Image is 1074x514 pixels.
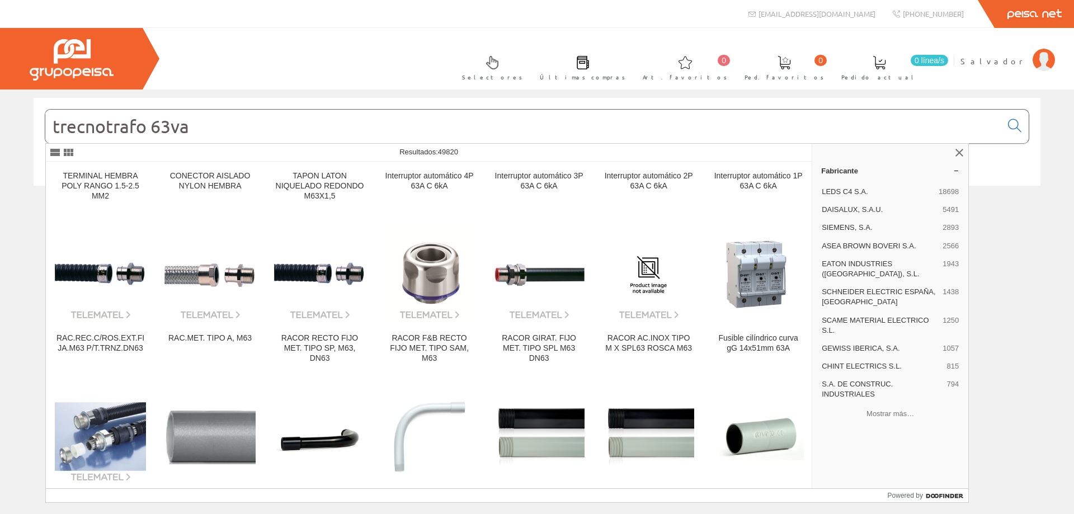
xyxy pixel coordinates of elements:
[943,205,959,215] span: 5491
[594,162,703,214] a: Interruptor automático 2P 63A C 6kA
[265,162,374,214] a: TAPON LATON NIQUELADO REDONDO M63X1,5
[822,361,942,371] span: CHINT ELECTRICS S.L.
[30,39,114,81] img: Grupo Peisa
[493,333,585,364] div: RACOR GIRAT. FIJO MET. TIPO SPL M63 DN63
[274,171,365,201] div: TAPON LATON NIQUELADO REDONDO M63X1,5
[822,205,938,215] span: DAISALUX, S.A.U.
[164,171,256,191] div: CONECTOR AISLADO NYLON HEMBRA
[603,406,694,468] img: Tubo Blind.roscado Gris Metrica 63 (15)
[903,9,964,18] span: [PHONE_NUMBER]
[156,215,265,376] a: RAC.MET. TIPO A, M63 RAC.MET. TIPO A, M63
[939,187,959,197] span: 18698
[493,171,585,191] div: Interruptor automático 3P 63A C 6kA
[55,171,146,201] div: TERMINAL HEMBRA POLY RANGO 1.5-2.5 MM2
[822,187,934,197] span: LEDS C4 S.A.
[46,162,155,214] a: TERMINAL HEMBRA POLY RANGO 1.5-2.5 MM2
[493,229,585,320] img: RACOR GIRAT. FIJO MET. TIPO SPL M63 DN63
[484,162,593,214] a: Interruptor automático 3P 63A C 6kA
[164,229,256,320] img: RAC.MET. TIPO A, M63
[274,229,365,320] img: RACOR RECTO FIJO MET. TIPO SP, M63, DN63
[46,215,155,376] a: RAC.REC.C/ROS.EXT.FIJA.M63 P/T.TRNZ.DN63 RAC.REC.C/ROS.EXT.FIJA.M63 P/T.TRNZ.DN63
[911,55,948,66] span: 0 línea/s
[814,55,827,66] span: 0
[540,72,625,83] span: Últimas compras
[817,405,964,423] button: Mostrar más…
[462,72,522,83] span: Selectores
[399,148,458,156] span: Resultados:
[960,55,1027,67] span: Salvador
[888,489,969,502] a: Powered by
[713,171,804,191] div: Interruptor automático 1P 63A C 6kA
[713,229,804,320] img: Fusible cilíndrico curva gG 14x51mm 63A
[745,72,824,83] span: Ped. favoritos
[438,148,458,156] span: 49820
[34,200,1040,209] div: © Grupo Peisa
[274,333,365,364] div: RACOR RECTO FIJO MET. TIPO SP, M63, DN63
[384,229,475,320] img: RACOR F&B RECTO FIJO MET. TIPO SAM, M63
[718,55,730,66] span: 0
[830,46,951,87] a: 0 línea/s Pedido actual
[946,379,959,399] span: 794
[704,162,813,214] a: Interruptor automático 1P 63A C 6kA
[55,333,146,353] div: RAC.REC.C/ROS.EXT.FIJA.M63 P/T.TRNZ.DN63
[822,287,938,307] span: SCHNEIDER ELECTRIC ESPAÑA, [GEOGRAPHIC_DATA]
[603,333,694,353] div: RACOR AC.INOX TIPO M X SPL63 ROSCA M63
[384,333,475,364] div: RACOR F&B RECTO FIJO MET. TIPO SAM, M63
[888,491,923,501] span: Powered by
[812,162,968,180] a: Fabricante
[713,333,804,353] div: Fusible cilíndrico curva gG 14x51mm 63A
[493,406,585,468] img: Tubo Blind.roscado Negro Metrica 63 (15)
[164,333,256,343] div: RAC.MET. TIPO A, M63
[384,394,475,479] img: Curva Blind.roscado Gris Metrica 63 (1)
[375,215,484,376] a: RACOR F&B RECTO FIJO MET. TIPO SAM, M63 RACOR F&B RECTO FIJO MET. TIPO SAM, M63
[946,361,959,371] span: 815
[603,171,694,191] div: Interruptor automático 2P 63A C 6kA
[943,315,959,336] span: 1250
[45,110,1001,143] input: Buscar...
[841,72,917,83] span: Pedido actual
[943,241,959,251] span: 2566
[822,259,938,279] span: EATON INDUSTRIES ([GEOGRAPHIC_DATA]), S.L.
[484,215,593,376] a: RACOR GIRAT. FIJO MET. TIPO SPL M63 DN63 RACOR GIRAT. FIJO MET. TIPO SPL M63 DN63
[943,223,959,233] span: 2893
[265,215,374,376] a: RACOR RECTO FIJO MET. TIPO SP, M63, DN63 RACOR RECTO FIJO MET. TIPO SP, M63, DN63
[55,391,146,482] img: EMCFix,Adapt.,M63/63,cone
[375,162,484,214] a: Interruptor automático 4P 63A C 6kA
[822,241,938,251] span: ASEA BROWN BOVERI S.A.
[943,287,959,307] span: 1438
[822,315,938,336] span: SCAME MATERIAL ELECTRICO S.L.
[451,46,528,87] a: Selectores
[759,9,875,18] span: [EMAIL_ADDRESS][DOMAIN_NAME]
[704,215,813,376] a: Fusible cilíndrico curva gG 14x51mm 63A Fusible cilíndrico curva gG 14x51mm 63A
[529,46,631,87] a: Últimas compras
[943,259,959,279] span: 1943
[822,223,938,233] span: SIEMENS, S.A.
[960,46,1055,57] a: Salvador
[274,414,365,460] img: Curva Blind.roscado Negro Metrica 63 (1)
[594,215,703,376] a: RACOR AC.INOX TIPO M X SPL63 ROSCA M63 RACOR AC.INOX TIPO M X SPL63 ROSCA M63
[943,343,959,353] span: 1057
[603,229,694,320] img: RACOR AC.INOX TIPO M X SPL63 ROSCA M63
[384,171,475,191] div: Interruptor automático 4P 63A C 6kA
[713,413,804,460] img: Manguito Blindado Ench.gris Metrica 63
[156,162,265,214] a: CONECTOR AISLADO NYLON HEMBRA
[643,72,727,83] span: Art. favoritos
[822,343,938,353] span: GEWISS IBERICA, S.A.
[55,229,146,320] img: RAC.REC.C/ROS.EXT.FIJA.M63 P/T.TRNZ.DN63
[164,409,256,464] img: Tubo rigido gris enchufable Rexa 63mm para exterior Aiscan
[822,379,942,399] span: S.A. DE CONSTRUC. INDUSTRIALES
